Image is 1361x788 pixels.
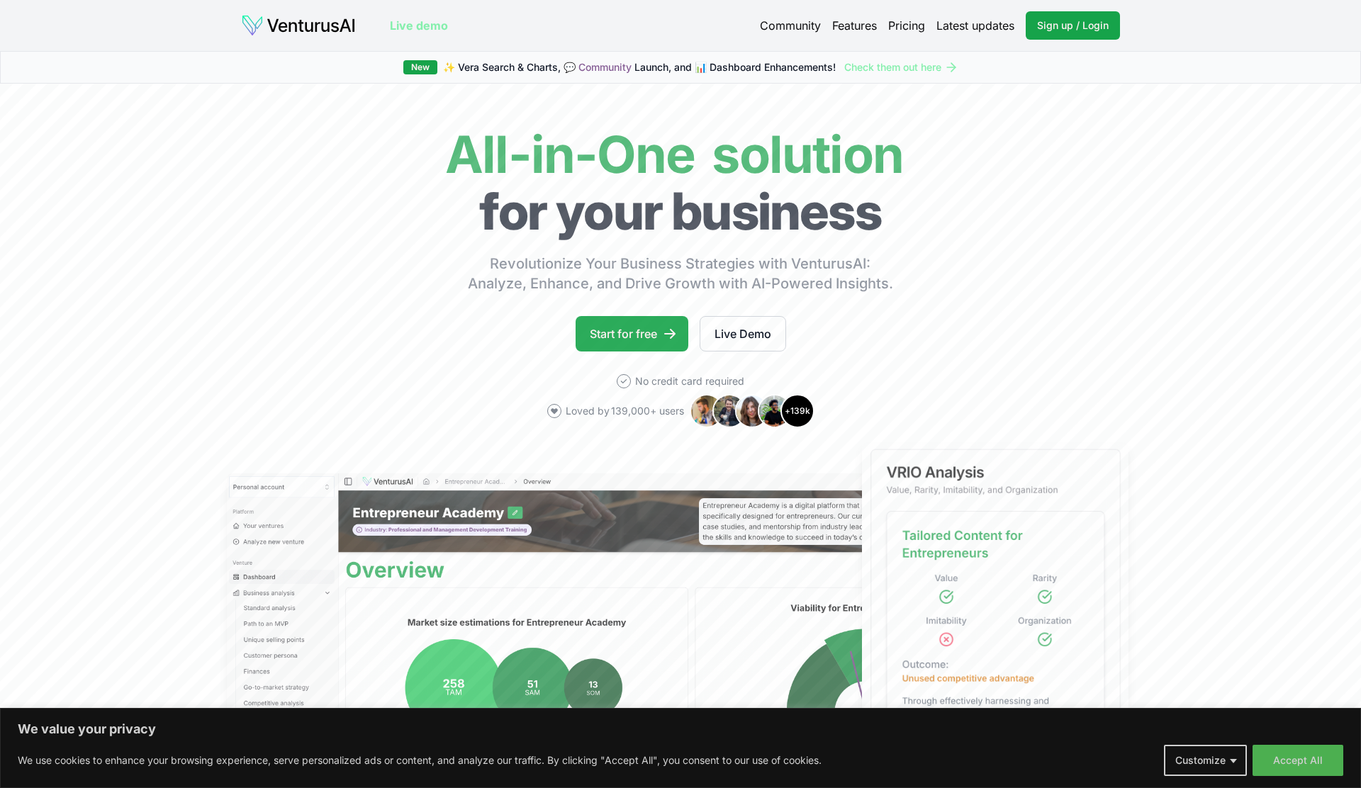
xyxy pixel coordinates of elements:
a: Community [760,17,821,34]
a: Community [578,61,632,73]
p: We value your privacy [18,721,1343,738]
p: We use cookies to enhance your browsing experience, serve personalized ads or content, and analyz... [18,752,822,769]
img: Avatar 1 [690,394,724,428]
img: Avatar 3 [735,394,769,428]
div: New [403,60,437,74]
img: Avatar 2 [712,394,746,428]
span: Sign up / Login [1037,18,1109,33]
a: Start for free [576,316,688,351]
a: Live demo [390,17,448,34]
img: Avatar 4 [758,394,792,428]
a: Latest updates [936,17,1014,34]
a: Pricing [888,17,925,34]
span: ✨ Vera Search & Charts, 💬 Launch, and 📊 Dashboard Enhancements! [443,60,836,74]
a: Check them out here [844,60,958,74]
button: Customize [1164,745,1247,776]
a: Features [832,17,877,34]
img: logo [241,14,356,37]
button: Accept All [1253,745,1343,776]
a: Sign up / Login [1026,11,1120,40]
a: Live Demo [700,316,786,351]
